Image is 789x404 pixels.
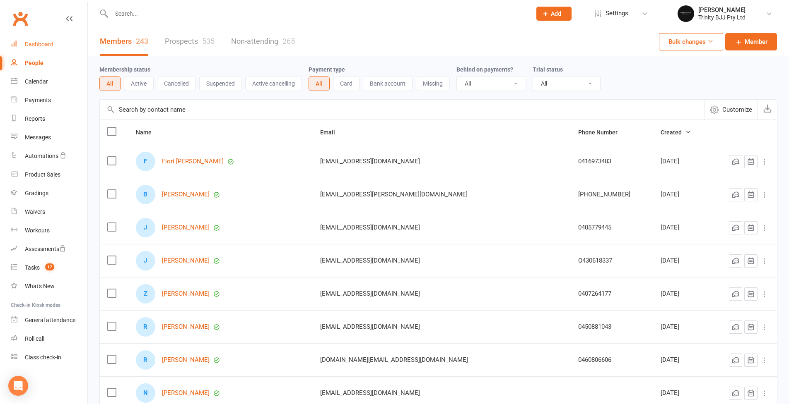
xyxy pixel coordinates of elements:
div: Waivers [25,208,45,215]
div: [PERSON_NAME] [698,6,746,14]
div: 243 [136,37,148,45]
div: Roll call [25,335,44,342]
label: Payment type [309,66,345,73]
div: Payments [25,97,51,103]
button: All [99,76,121,91]
a: Class kiosk mode [11,348,87,367]
a: Messages [11,128,87,147]
span: Email [320,129,344,136]
a: Payments [11,91,87,110]
div: [DATE] [661,323,701,330]
div: Open Intercom Messenger [8,376,28,396]
label: Trial status [533,66,563,73]
button: All [309,76,330,91]
span: Created [661,129,691,136]
span: 17 [45,263,54,270]
span: [DOMAIN_NAME][EMAIL_ADDRESS][DOMAIN_NAME] [320,352,468,368]
div: Calendar [25,78,48,85]
a: Tasks 17 [11,258,87,277]
button: Suspended [199,76,242,91]
a: People [11,54,87,72]
span: [EMAIL_ADDRESS][DOMAIN_NAME] [320,253,420,268]
div: Class check-in [25,354,61,361]
a: Workouts [11,221,87,240]
div: 0407264177 [578,290,646,297]
div: 0450881043 [578,323,646,330]
div: Nash [136,383,155,403]
div: Workouts [25,227,50,234]
input: Search by contact name [100,100,705,120]
div: [PHONE_NUMBER] [578,191,646,198]
div: Tasks [25,264,40,271]
button: Bank account [363,76,413,91]
div: What's New [25,283,55,289]
a: Non-attending265 [231,27,295,56]
span: Member [745,37,767,47]
div: Zac [136,284,155,304]
a: Gradings [11,184,87,203]
div: Jack [136,218,155,237]
div: Gradings [25,190,48,196]
div: Reports [25,115,45,122]
a: General attendance kiosk mode [11,311,87,330]
a: [PERSON_NAME] [162,191,210,198]
a: What's New [11,277,87,296]
a: Product Sales [11,165,87,184]
span: [EMAIL_ADDRESS][DOMAIN_NAME] [320,385,420,401]
div: O430618337 [578,257,646,264]
div: 0460806606 [578,356,646,363]
div: [DATE] [661,224,701,231]
a: Reports [11,110,87,128]
label: Membership status [99,66,150,73]
div: Ralph [136,350,155,370]
button: Bulk changes [659,33,723,50]
a: Members243 [100,27,148,56]
span: Customize [722,105,752,115]
a: Waivers [11,203,87,221]
a: [PERSON_NAME] [162,290,210,297]
div: 0405779445 [578,224,646,231]
button: Phone Number [578,127,627,137]
button: Name [136,127,161,137]
button: Missing [416,76,450,91]
input: Search... [109,8,526,19]
img: thumb_image1712106278.png [678,5,694,22]
span: [EMAIL_ADDRESS][DOMAIN_NAME] [320,286,420,301]
span: Name [136,129,161,136]
a: Member [725,33,777,50]
button: Cancelled [157,76,196,91]
a: [PERSON_NAME] [162,224,210,231]
label: Behind on payments? [456,66,513,73]
a: Roll call [11,330,87,348]
div: Fiori [136,152,155,171]
div: [DATE] [661,158,701,165]
div: [DATE] [661,356,701,363]
a: [PERSON_NAME] [162,257,210,264]
a: [PERSON_NAME] [162,390,210,397]
div: Julio [136,251,155,270]
button: Customize [705,100,758,120]
span: Phone Number [578,129,627,136]
button: Active cancelling [245,76,302,91]
div: [DATE] [661,390,701,397]
span: [EMAIL_ADDRESS][DOMAIN_NAME] [320,220,420,235]
div: 535 [202,37,215,45]
a: Calendar [11,72,87,91]
a: Fiori [PERSON_NAME] [162,158,224,165]
a: Clubworx [10,8,31,29]
span: Settings [606,4,628,23]
button: Email [320,127,344,137]
a: Prospects535 [165,27,215,56]
a: Assessments [11,240,87,258]
div: [DATE] [661,257,701,264]
div: Messages [25,134,51,141]
div: General attendance [25,317,75,323]
div: Renan [136,317,155,337]
a: [PERSON_NAME] [162,323,210,330]
div: People [25,60,43,66]
span: Add [551,10,561,17]
a: [PERSON_NAME] [162,356,210,363]
button: Active [124,76,154,91]
span: [EMAIL_ADDRESS][PERSON_NAME][DOMAIN_NAME] [320,186,468,202]
div: 0416973483 [578,158,646,165]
